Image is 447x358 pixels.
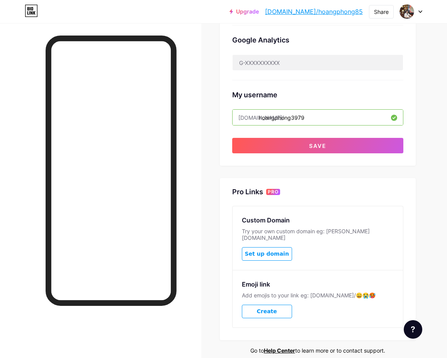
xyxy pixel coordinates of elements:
[374,8,389,16] div: Share
[232,35,403,45] div: Google Analytics
[399,4,414,19] img: Ne Jet
[229,8,259,15] a: Upgrade
[242,215,394,225] div: Custom Domain
[232,138,403,153] button: Save
[245,251,289,257] span: Set up domain
[264,347,295,354] a: Help Center
[233,110,403,125] input: username
[309,143,326,149] span: Save
[233,55,403,70] input: G-XXXXXXXXXX
[257,308,277,315] span: Create
[268,189,279,195] span: PRO
[242,292,394,299] div: Add emojis to your link eg: [DOMAIN_NAME]/😄😭🥵
[242,305,292,318] button: Create
[220,346,416,355] div: Go to to learn more or to contact support.
[242,280,394,289] div: Emoji link
[238,114,284,122] div: [DOMAIN_NAME]/
[232,90,403,100] div: My username
[265,7,363,16] a: [DOMAIN_NAME]/hoangphong85
[242,247,292,261] button: Set up domain
[242,228,394,241] div: Try your own custom domain eg: [PERSON_NAME][DOMAIN_NAME]
[232,187,263,197] div: Pro Links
